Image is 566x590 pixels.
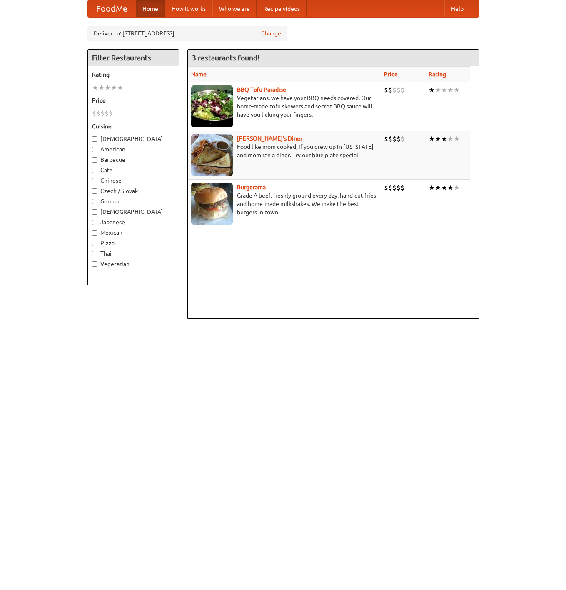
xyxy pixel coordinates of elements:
li: $ [401,183,405,192]
li: ★ [447,85,454,95]
li: $ [384,134,388,143]
li: $ [392,134,396,143]
label: Cafe [92,166,175,174]
a: Change [261,29,281,38]
a: Burgerama [237,184,266,191]
label: Thai [92,249,175,258]
li: ★ [435,85,441,95]
h5: Rating [92,70,175,79]
li: ★ [429,85,435,95]
label: Japanese [92,218,175,226]
li: ★ [435,183,441,192]
input: Vegetarian [92,261,97,267]
li: ★ [447,183,454,192]
a: Home [136,0,165,17]
li: ★ [441,134,447,143]
input: Japanese [92,220,97,225]
ng-pluralize: 3 restaurants found! [192,54,259,62]
li: $ [401,134,405,143]
li: $ [401,85,405,95]
h5: Cuisine [92,122,175,131]
label: German [92,197,175,206]
label: Chinese [92,176,175,185]
a: How it works [165,0,212,17]
label: Vegetarian [92,260,175,268]
h4: Filter Restaurants [88,50,179,66]
input: Mexican [92,230,97,236]
input: Pizza [92,241,97,246]
h5: Price [92,96,175,105]
li: ★ [105,83,111,92]
li: ★ [447,134,454,143]
li: $ [96,109,100,118]
li: ★ [454,85,460,95]
li: $ [100,109,105,118]
a: FoodMe [88,0,136,17]
li: $ [396,183,401,192]
input: [DEMOGRAPHIC_DATA] [92,209,97,215]
input: Chinese [92,178,97,183]
label: Mexican [92,228,175,237]
input: [DEMOGRAPHIC_DATA] [92,136,97,142]
a: Who we are [212,0,257,17]
p: Vegetarians, we have your BBQ needs covered. Our home-made tofu skewers and secret BBQ sauce will... [191,94,377,119]
label: American [92,145,175,153]
a: Name [191,71,207,78]
li: ★ [441,183,447,192]
li: $ [396,85,401,95]
img: tofuparadise.jpg [191,85,233,127]
li: $ [105,109,109,118]
input: Czech / Slovak [92,188,97,194]
li: ★ [92,83,98,92]
li: ★ [454,134,460,143]
a: Recipe videos [257,0,307,17]
li: $ [388,183,392,192]
input: Cafe [92,168,97,173]
li: ★ [441,85,447,95]
li: $ [384,85,388,95]
p: Grade A beef, freshly ground every day, hand-cut fries, and home-made milkshakes. We make the bes... [191,191,377,216]
li: $ [384,183,388,192]
li: $ [92,109,96,118]
li: $ [392,85,396,95]
input: German [92,199,97,204]
a: Price [384,71,398,78]
label: Pizza [92,239,175,247]
img: sallys.jpg [191,134,233,176]
li: ★ [117,83,123,92]
li: ★ [435,134,441,143]
li: ★ [98,83,105,92]
input: Thai [92,251,97,256]
label: Barbecue [92,156,175,164]
input: American [92,147,97,152]
a: BBQ Tofu Paradise [237,86,286,93]
label: [DEMOGRAPHIC_DATA] [92,208,175,216]
a: Help [444,0,470,17]
img: burgerama.jpg [191,183,233,225]
li: $ [388,134,392,143]
li: ★ [429,134,435,143]
li: ★ [429,183,435,192]
li: $ [392,183,396,192]
input: Barbecue [92,157,97,163]
li: $ [109,109,113,118]
div: Deliver to: [STREET_ADDRESS] [87,26,287,41]
label: Czech / Slovak [92,187,175,195]
a: [PERSON_NAME]'s Diner [237,135,302,142]
p: Food like mom cooked, if you grew up in [US_STATE] and mom ran a diner. Try our blue plate special! [191,143,377,159]
li: $ [396,134,401,143]
li: ★ [454,183,460,192]
li: ★ [111,83,117,92]
label: [DEMOGRAPHIC_DATA] [92,135,175,143]
li: $ [388,85,392,95]
a: Rating [429,71,446,78]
